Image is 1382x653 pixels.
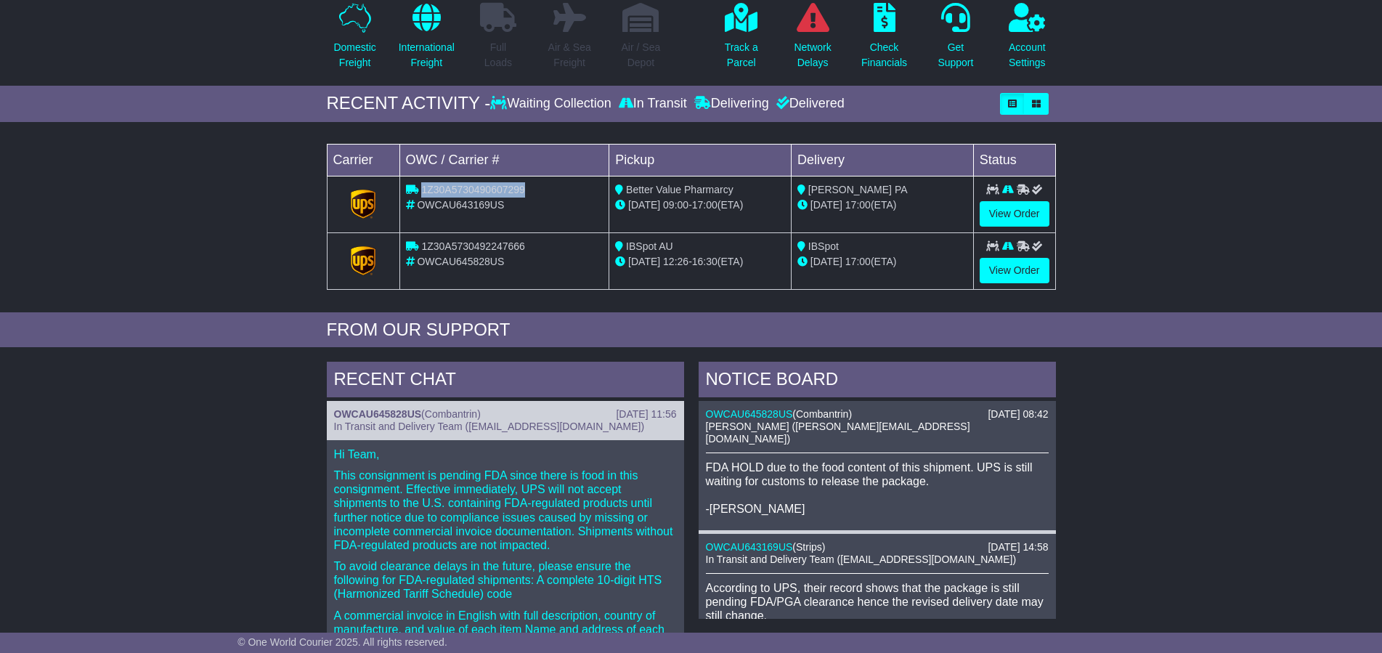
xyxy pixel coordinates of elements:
span: 12:26 [663,256,688,267]
span: Strips [796,541,822,553]
a: View Order [980,258,1049,283]
span: [PERSON_NAME] PA [808,184,908,195]
div: [DATE] 11:56 [616,408,676,421]
span: Better Value Pharmarcy [626,184,733,195]
a: OWCAU645828US [334,408,422,420]
span: 16:30 [692,256,718,267]
img: GetCarrierServiceLogo [351,246,375,275]
span: Combantrin [796,408,848,420]
a: View Order [980,201,1049,227]
span: [DATE] [810,256,842,267]
div: - (ETA) [615,198,785,213]
p: Domestic Freight [333,40,375,70]
td: Pickup [609,144,792,176]
p: International Freight [399,40,455,70]
td: Carrier [327,144,399,176]
span: [DATE] [810,199,842,211]
p: FDA HOLD due to the food content of this shipment. UPS is still waiting for customs to release th... [706,461,1049,516]
div: ( ) [706,541,1049,553]
p: Air / Sea Depot [622,40,661,70]
span: IBSpot AU [626,240,673,252]
span: Combantrin [425,408,477,420]
div: [DATE] 14:58 [988,541,1048,553]
p: A commercial invoice in English with full description, country of manufacture, and value of each ... [334,609,677,651]
div: Delivering [691,96,773,112]
div: RECENT CHAT [327,362,684,401]
p: Full Loads [480,40,516,70]
a: Track aParcel [724,2,759,78]
div: Waiting Collection [490,96,614,112]
span: In Transit and Delivery Team ([EMAIL_ADDRESS][DOMAIN_NAME]) [706,553,1017,565]
p: This consignment is pending FDA since there is food in this consignment. Effective immediately, U... [334,469,677,552]
div: ( ) [334,408,677,421]
span: OWCAU645828US [417,256,504,267]
a: OWCAU643169US [706,541,793,553]
div: RECENT ACTIVITY - [327,93,491,114]
div: [DATE] 08:42 [988,408,1048,421]
p: Hi Team, [334,447,677,461]
p: Get Support [938,40,973,70]
span: 17:00 [845,256,871,267]
span: OWCAU643169US [417,199,504,211]
td: Delivery [791,144,973,176]
span: 17:00 [845,199,871,211]
p: Network Delays [794,40,831,70]
span: [DATE] [628,256,660,267]
span: IBSpot [808,240,839,252]
a: AccountSettings [1008,2,1046,78]
div: In Transit [615,96,691,112]
span: 1Z30A5730490607299 [421,184,524,195]
span: 17:00 [692,199,718,211]
a: InternationalFreight [398,2,455,78]
span: [DATE] [628,199,660,211]
div: (ETA) [797,254,967,269]
p: According to UPS, their record shows that the package is still pending FDA/PGA clearance hence th... [706,581,1049,623]
div: NOTICE BOARD [699,362,1056,401]
div: (ETA) [797,198,967,213]
span: [PERSON_NAME] ([PERSON_NAME][EMAIL_ADDRESS][DOMAIN_NAME]) [706,421,970,445]
p: Air & Sea Freight [548,40,591,70]
span: 1Z30A5730492247666 [421,240,524,252]
div: Delivered [773,96,845,112]
div: - (ETA) [615,254,785,269]
a: DomesticFreight [333,2,376,78]
span: 09:00 [663,199,688,211]
a: CheckFinancials [861,2,908,78]
div: ( ) [706,408,1049,421]
a: OWCAU645828US [706,408,793,420]
span: In Transit and Delivery Team ([EMAIL_ADDRESS][DOMAIN_NAME]) [334,421,645,432]
td: OWC / Carrier # [399,144,609,176]
p: Track a Parcel [725,40,758,70]
a: GetSupport [937,2,974,78]
span: © One World Courier 2025. All rights reserved. [237,636,447,648]
img: GetCarrierServiceLogo [351,190,375,219]
div: FROM OUR SUPPORT [327,320,1056,341]
a: NetworkDelays [793,2,832,78]
p: Account Settings [1009,40,1046,70]
p: Check Financials [861,40,907,70]
p: To avoid clearance delays in the future, please ensure the following for FDA-regulated shipments:... [334,559,677,601]
td: Status [973,144,1055,176]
